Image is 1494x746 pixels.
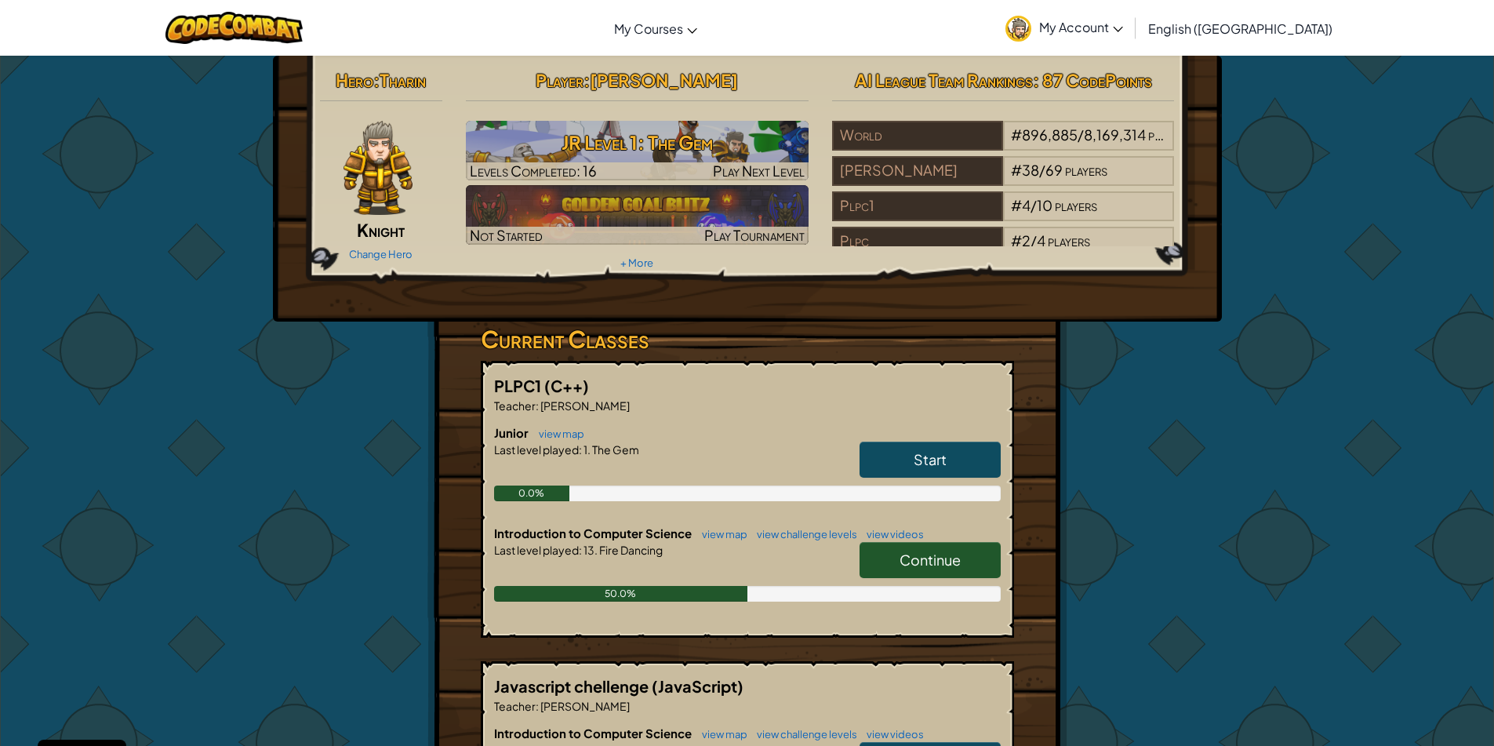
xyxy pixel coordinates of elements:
span: AI League Team Rankings [855,69,1033,91]
span: PLPC1 [494,376,544,395]
span: 69 [1045,161,1063,179]
span: 4 [1022,196,1031,214]
img: CodeCombat logo [165,12,303,44]
div: 0.0% [494,486,570,501]
span: Introduction to Computer Science [494,526,694,540]
a: view map [694,528,747,540]
h3: Current Classes [481,322,1014,357]
span: / [1039,161,1045,179]
span: : [536,699,539,713]
span: 38 [1022,161,1039,179]
span: / [1031,231,1037,249]
div: World [832,121,1003,151]
span: 8,169,314 [1084,126,1146,144]
span: English ([GEOGRAPHIC_DATA]) [1148,20,1332,37]
img: JR Level 1: The Gem [466,121,809,180]
span: players [1148,126,1190,144]
img: Golden Goal [466,185,809,245]
a: My Account [998,3,1131,53]
span: : [579,442,582,457]
span: My Courses [614,20,683,37]
span: Teacher [494,398,536,413]
span: Play Next Level [713,162,805,180]
span: Introduction to Computer Science [494,726,694,741]
span: Teacher [494,699,536,713]
span: : [536,398,539,413]
span: # [1011,161,1022,179]
span: players [1065,161,1107,179]
a: World#896,885/8,169,314players [832,136,1175,154]
a: Plpc1#4/10players [832,206,1175,224]
a: Play Next Level [466,121,809,180]
span: [PERSON_NAME] [539,398,630,413]
span: The Gem [591,442,639,457]
span: players [1055,196,1097,214]
span: Fire Dancing [598,543,663,557]
span: # [1011,231,1022,249]
span: : [373,69,380,91]
span: Hero [336,69,373,91]
span: Knight [357,219,405,241]
span: Continue [900,551,961,569]
span: 10 [1037,196,1052,214]
span: / [1031,196,1037,214]
div: Plpc1 [832,191,1003,221]
span: Javascript chellenge [494,676,652,696]
span: Junior [494,425,531,440]
span: 896,885 [1022,126,1078,144]
span: 13. [582,543,598,557]
a: view videos [859,728,924,741]
span: : [579,543,582,557]
span: 1. [582,442,591,457]
span: Last level played [494,543,579,557]
div: Plpc [832,227,1003,257]
span: Tharin [380,69,426,91]
span: (C++) [544,376,589,395]
span: Last level played [494,442,579,457]
img: knight-pose.png [344,121,413,215]
span: Levels Completed: 16 [470,162,597,180]
div: 50.0% [494,586,747,602]
a: view videos [859,528,924,540]
span: # [1011,196,1022,214]
span: : 87 CodePoints [1033,69,1152,91]
span: players [1048,231,1090,249]
span: Start [914,450,947,468]
a: Plpc#2/4players [832,242,1175,260]
span: / [1078,126,1084,144]
span: # [1011,126,1022,144]
span: : [583,69,590,91]
a: view challenge levels [749,528,857,540]
span: 2 [1022,231,1031,249]
a: English ([GEOGRAPHIC_DATA]) [1140,7,1340,49]
span: [PERSON_NAME] [590,69,738,91]
a: view challenge levels [749,728,857,741]
span: (JavaScript) [652,676,743,696]
span: [PERSON_NAME] [539,699,630,713]
a: My Courses [606,7,705,49]
div: [PERSON_NAME] [832,156,1003,186]
span: My Account [1039,19,1123,35]
h3: JR Level 1: The Gem [466,125,809,160]
span: Not Started [470,226,543,244]
span: 4 [1037,231,1045,249]
a: view map [694,728,747,741]
a: view map [531,428,584,440]
span: Play Tournament [704,226,805,244]
a: Not StartedPlay Tournament [466,185,809,245]
span: Player [536,69,583,91]
a: [PERSON_NAME]#38/69players [832,171,1175,189]
a: + More [620,257,653,269]
a: Change Hero [349,248,413,260]
img: avatar [1005,16,1031,42]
